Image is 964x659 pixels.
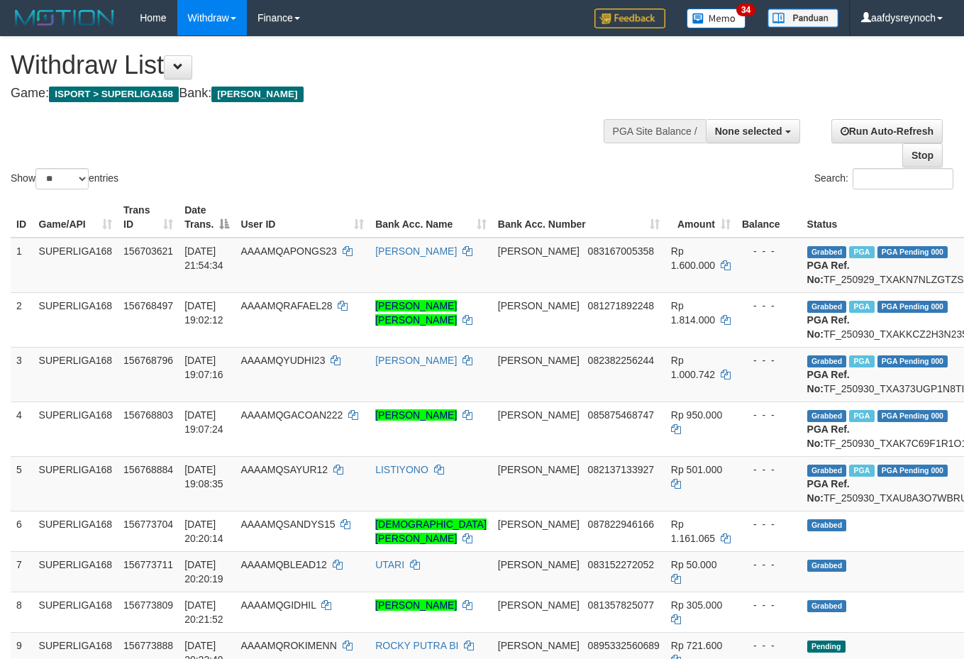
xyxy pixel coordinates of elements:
[742,408,796,422] div: - - -
[33,511,118,551] td: SUPERLIGA168
[742,463,796,477] div: - - -
[11,197,33,238] th: ID
[375,559,404,570] a: UTARI
[240,355,325,366] span: AAAAMQYUDHI23
[11,168,118,189] label: Show entries
[33,551,118,592] td: SUPERLIGA168
[375,300,457,326] a: [PERSON_NAME] [PERSON_NAME]
[184,519,223,544] span: [DATE] 20:20:14
[877,301,948,313] span: PGA Pending
[123,519,173,530] span: 156773704
[742,517,796,531] div: - - -
[11,238,33,293] td: 1
[853,168,953,189] input: Search:
[184,409,223,435] span: [DATE] 19:07:24
[11,511,33,551] td: 6
[375,464,428,475] a: LISTIYONO
[184,245,223,271] span: [DATE] 21:54:34
[33,402,118,456] td: SUPERLIGA168
[33,292,118,347] td: SUPERLIGA168
[665,197,736,238] th: Amount: activate to sort column ascending
[375,640,458,651] a: ROCKY PUTRA BI
[715,126,782,137] span: None selected
[877,246,948,258] span: PGA Pending
[736,4,755,16] span: 34
[671,640,722,651] span: Rp 721.600
[807,355,847,367] span: Grabbed
[184,300,223,326] span: [DATE] 19:02:12
[123,464,173,475] span: 156768884
[370,197,492,238] th: Bank Acc. Name: activate to sort column ascending
[179,197,235,238] th: Date Trans.: activate to sort column descending
[671,599,722,611] span: Rp 305.000
[902,143,943,167] a: Stop
[33,238,118,293] td: SUPERLIGA168
[849,246,874,258] span: Marked by aafchhiseyha
[807,560,847,572] span: Grabbed
[671,355,715,380] span: Rp 1.000.742
[240,245,336,257] span: AAAAMQAPONGS23
[671,245,715,271] span: Rp 1.600.000
[123,599,173,611] span: 156773809
[11,7,118,28] img: MOTION_logo.png
[498,464,580,475] span: [PERSON_NAME]
[375,519,487,544] a: [DEMOGRAPHIC_DATA][PERSON_NAME]
[687,9,746,28] img: Button%20Memo.svg
[11,456,33,511] td: 5
[240,640,336,651] span: AAAAMQROKIMENN
[588,409,654,421] span: Copy 085875468747 to clipboard
[11,292,33,347] td: 2
[742,558,796,572] div: - - -
[588,599,654,611] span: Copy 081357825077 to clipboard
[240,409,343,421] span: AAAAMQGACOAN222
[831,119,943,143] a: Run Auto-Refresh
[375,599,457,611] a: [PERSON_NAME]
[671,559,717,570] span: Rp 50.000
[671,409,722,421] span: Rp 950.000
[11,51,628,79] h1: Withdraw List
[33,347,118,402] td: SUPERLIGA168
[706,119,800,143] button: None selected
[588,519,654,530] span: Copy 087822946166 to clipboard
[33,456,118,511] td: SUPERLIGA168
[849,301,874,313] span: Marked by aafsoumeymey
[807,641,846,653] span: Pending
[123,355,173,366] span: 156768796
[498,519,580,530] span: [PERSON_NAME]
[184,599,223,625] span: [DATE] 20:21:52
[33,592,118,632] td: SUPERLIGA168
[123,409,173,421] span: 156768803
[211,87,303,102] span: [PERSON_NAME]
[814,168,953,189] label: Search:
[375,409,457,421] a: [PERSON_NAME]
[742,598,796,612] div: - - -
[33,197,118,238] th: Game/API: activate to sort column ascending
[671,519,715,544] span: Rp 1.161.065
[736,197,802,238] th: Balance
[807,600,847,612] span: Grabbed
[498,640,580,651] span: [PERSON_NAME]
[184,355,223,380] span: [DATE] 19:07:16
[807,314,850,340] b: PGA Ref. No:
[742,299,796,313] div: - - -
[11,551,33,592] td: 7
[11,347,33,402] td: 3
[240,300,332,311] span: AAAAMQRAFAEL28
[498,245,580,257] span: [PERSON_NAME]
[849,355,874,367] span: Marked by aafsoumeymey
[235,197,370,238] th: User ID: activate to sort column ascending
[184,464,223,489] span: [DATE] 19:08:35
[498,300,580,311] span: [PERSON_NAME]
[588,559,654,570] span: Copy 083152272052 to clipboard
[240,519,335,530] span: AAAAMQSANDYS15
[742,638,796,653] div: - - -
[11,402,33,456] td: 4
[807,519,847,531] span: Grabbed
[498,409,580,421] span: [PERSON_NAME]
[671,464,722,475] span: Rp 501.000
[877,410,948,422] span: PGA Pending
[768,9,838,28] img: panduan.png
[588,640,660,651] span: Copy 0895332560689 to clipboard
[123,559,173,570] span: 156773711
[588,464,654,475] span: Copy 082137133927 to clipboard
